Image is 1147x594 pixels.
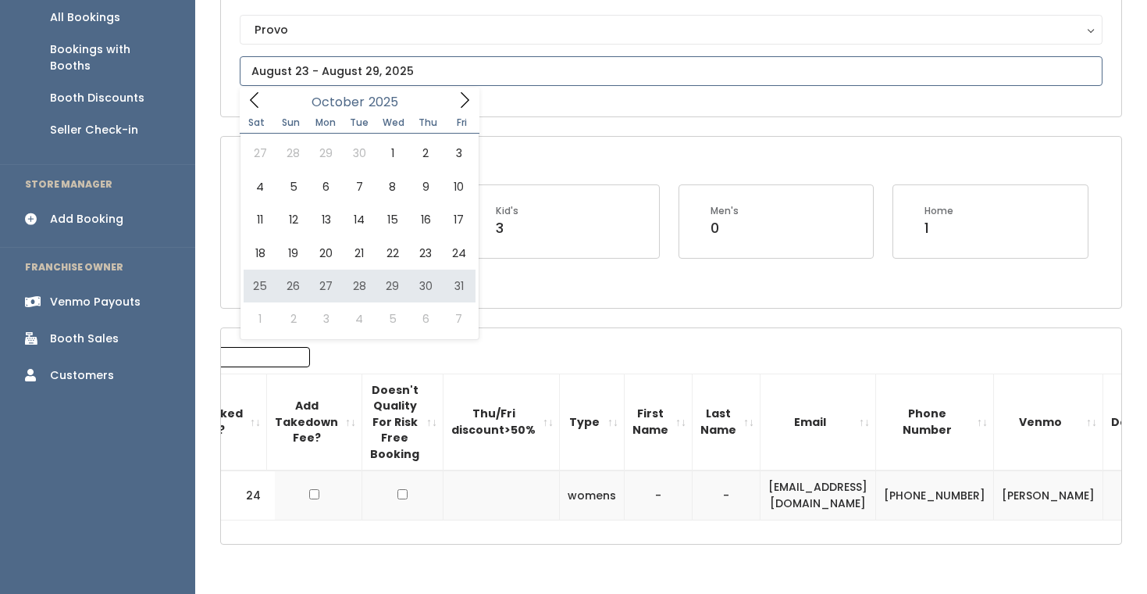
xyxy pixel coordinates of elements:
[365,92,411,112] input: Year
[409,170,442,203] span: October 9, 2025
[50,331,119,347] div: Booth Sales
[240,15,1102,45] button: Provo
[876,471,994,520] td: [PHONE_NUMBER]
[560,374,625,471] th: Type: activate to sort column ascending
[442,137,475,170] span: October 3, 2025
[362,374,443,471] th: Doesn't Quality For Risk Free Booking : activate to sort column ascending
[244,270,276,302] span: October 25, 2025
[310,270,343,302] span: October 27, 2025
[376,203,409,236] span: October 15, 2025
[50,122,138,138] div: Seller Check-in
[711,204,739,218] div: Men's
[924,204,953,218] div: Home
[343,302,376,335] span: November 4, 2025
[310,237,343,270] span: October 20, 2025
[276,302,309,335] span: November 2, 2025
[409,270,442,302] span: October 30, 2025
[244,203,276,236] span: October 11, 2025
[50,294,141,310] div: Venmo Payouts
[267,374,362,471] th: Add Takedown Fee?: activate to sort column ascending
[312,96,365,109] span: October
[376,270,409,302] span: October 29, 2025
[409,203,442,236] span: October 16, 2025
[409,237,442,270] span: October 23, 2025
[276,170,309,203] span: October 5, 2025
[255,21,1088,38] div: Provo
[310,137,343,170] span: September 29, 2025
[442,270,475,302] span: October 31, 2025
[240,118,274,127] span: Sat
[50,90,144,106] div: Booth Discounts
[693,471,761,520] td: -
[343,137,376,170] span: September 30, 2025
[442,203,475,236] span: October 17, 2025
[310,302,343,335] span: November 3, 2025
[310,170,343,203] span: October 6, 2025
[50,41,170,74] div: Bookings with Booths
[496,218,518,238] div: 3
[376,137,409,170] span: October 1, 2025
[496,204,518,218] div: Kid's
[343,170,376,203] span: October 7, 2025
[181,374,267,471] th: Checked in?: activate to sort column ascending
[308,118,343,127] span: Mon
[409,137,442,170] span: October 2, 2025
[693,374,761,471] th: Last Name: activate to sort column ascending
[376,237,409,270] span: October 22, 2025
[244,302,276,335] span: November 1, 2025
[443,374,560,471] th: Thu/Fri discount&gt;50%: activate to sort column ascending
[442,302,475,335] span: November 7, 2025
[244,170,276,203] span: October 4, 2025
[343,237,376,270] span: October 21, 2025
[560,471,625,520] td: womens
[50,9,120,26] div: All Bookings
[711,218,739,238] div: 0
[376,170,409,203] span: October 8, 2025
[343,270,376,302] span: October 28, 2025
[221,471,276,520] td: 24
[994,374,1103,471] th: Venmo: activate to sort column ascending
[276,270,309,302] span: October 26, 2025
[376,302,409,335] span: November 5, 2025
[276,237,309,270] span: October 19, 2025
[994,471,1103,520] td: [PERSON_NAME]
[761,374,876,471] th: Email: activate to sort column ascending
[50,211,123,227] div: Add Booking
[924,218,953,238] div: 1
[50,367,114,384] div: Customers
[376,118,411,127] span: Wed
[411,118,445,127] span: Thu
[276,137,309,170] span: September 28, 2025
[442,237,475,270] span: October 24, 2025
[625,471,693,520] td: -
[876,374,994,471] th: Phone Number: activate to sort column ascending
[343,203,376,236] span: October 14, 2025
[240,56,1102,86] input: August 23 - August 29, 2025
[274,118,308,127] span: Sun
[244,137,276,170] span: September 27, 2025
[761,471,876,520] td: [EMAIL_ADDRESS][DOMAIN_NAME]
[442,170,475,203] span: October 10, 2025
[244,237,276,270] span: October 18, 2025
[342,118,376,127] span: Tue
[310,203,343,236] span: October 13, 2025
[445,118,479,127] span: Fri
[276,203,309,236] span: October 12, 2025
[409,302,442,335] span: November 6, 2025
[625,374,693,471] th: First Name: activate to sort column ascending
